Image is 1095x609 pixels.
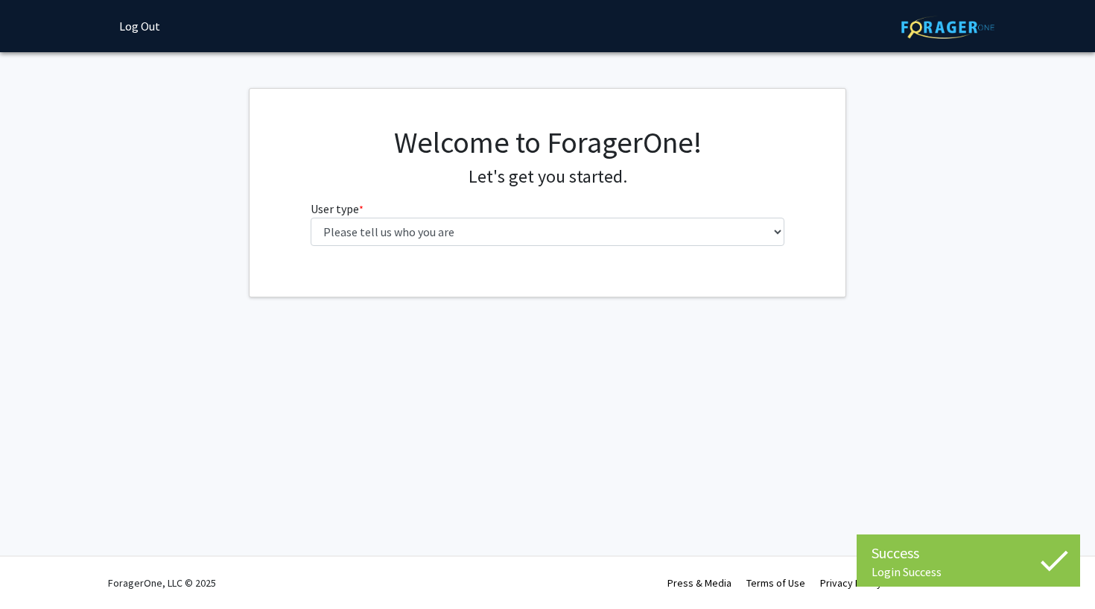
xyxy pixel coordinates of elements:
[311,124,785,160] h1: Welcome to ForagerOne!
[872,564,1065,579] div: Login Success
[108,557,216,609] div: ForagerOne, LLC © 2025
[311,166,785,188] h4: Let's get you started.
[746,576,805,590] a: Terms of Use
[820,576,882,590] a: Privacy Policy
[667,576,731,590] a: Press & Media
[901,16,994,39] img: ForagerOne Logo
[311,200,364,218] label: User type
[872,542,1065,564] div: Success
